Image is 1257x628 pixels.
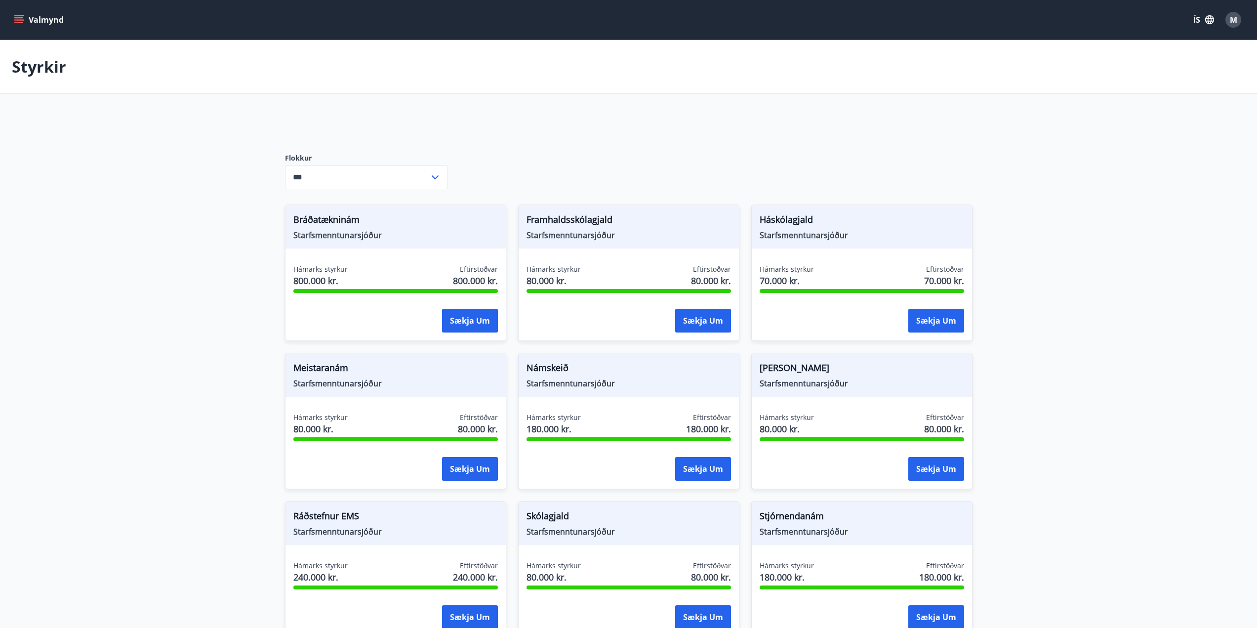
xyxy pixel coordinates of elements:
button: M [1221,8,1245,32]
button: Sækja um [442,457,498,481]
span: 240.000 kr. [293,571,348,584]
span: 70.000 kr. [760,274,814,287]
button: menu [12,11,68,29]
span: Starfsmenntunarsjóður [760,230,964,241]
span: 80.000 kr. [760,422,814,435]
span: M [1230,14,1237,25]
span: Hámarks styrkur [760,561,814,571]
button: Sækja um [675,309,731,333]
span: Eftirstöðvar [460,413,498,422]
span: Eftirstöðvar [693,413,731,422]
span: 800.000 kr. [293,274,348,287]
span: Hámarks styrkur [760,264,814,274]
span: Hámarks styrkur [293,413,348,422]
span: 80.000 kr. [691,571,731,584]
span: Hámarks styrkur [527,561,581,571]
span: Eftirstöðvar [693,264,731,274]
span: Ráðstefnur EMS [293,509,498,526]
button: Sækja um [675,457,731,481]
span: Hámarks styrkur [527,413,581,422]
span: Starfsmenntunarsjóður [527,526,731,537]
span: Eftirstöðvar [926,264,964,274]
span: Starfsmenntunarsjóður [760,526,964,537]
span: Eftirstöðvar [693,561,731,571]
button: Sækja um [908,309,964,333]
span: Hámarks styrkur [760,413,814,422]
span: 80.000 kr. [527,571,581,584]
span: 80.000 kr. [691,274,731,287]
span: 70.000 kr. [924,274,964,287]
span: Háskólagjald [760,213,964,230]
span: Meistaranám [293,361,498,378]
span: Starfsmenntunarsjóður [760,378,964,389]
button: ÍS [1188,11,1219,29]
span: Starfsmenntunarsjóður [293,526,498,537]
span: Skólagjald [527,509,731,526]
span: Hámarks styrkur [293,561,348,571]
span: 240.000 kr. [453,571,498,584]
span: Starfsmenntunarsjóður [293,230,498,241]
span: Hámarks styrkur [293,264,348,274]
label: Flokkur [285,153,448,163]
span: 180.000 kr. [919,571,964,584]
span: Námskeið [527,361,731,378]
span: Starfsmenntunarsjóður [293,378,498,389]
span: Eftirstöðvar [926,413,964,422]
span: Starfsmenntunarsjóður [527,230,731,241]
span: 80.000 kr. [458,422,498,435]
span: 80.000 kr. [293,422,348,435]
span: Eftirstöðvar [460,561,498,571]
span: Framhaldsskólagjald [527,213,731,230]
span: Starfsmenntunarsjóður [527,378,731,389]
span: 800.000 kr. [453,274,498,287]
span: 80.000 kr. [924,422,964,435]
span: 180.000 kr. [760,571,814,584]
p: Styrkir [12,56,66,78]
button: Sækja um [442,309,498,333]
button: Sækja um [908,457,964,481]
span: [PERSON_NAME] [760,361,964,378]
span: Hámarks styrkur [527,264,581,274]
span: Eftirstöðvar [926,561,964,571]
span: Bráðatækninám [293,213,498,230]
span: Eftirstöðvar [460,264,498,274]
span: 180.000 kr. [527,422,581,435]
span: 180.000 kr. [686,422,731,435]
span: Stjórnendanám [760,509,964,526]
span: 80.000 kr. [527,274,581,287]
